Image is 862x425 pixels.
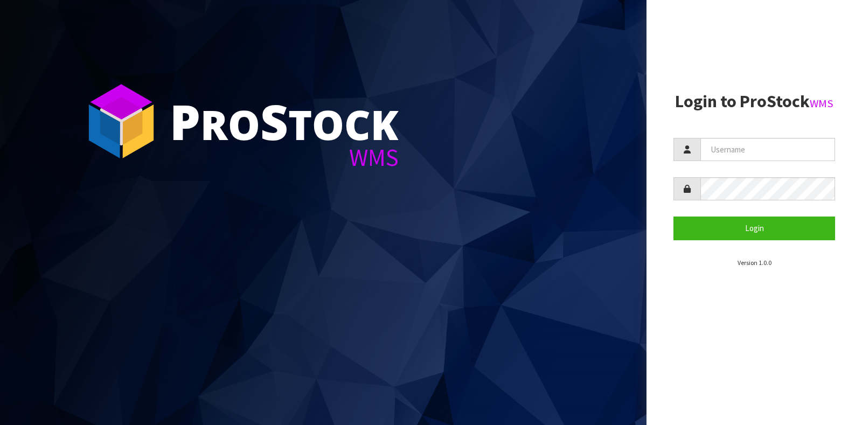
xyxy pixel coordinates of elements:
small: Version 1.0.0 [738,259,771,267]
h2: Login to ProStock [673,92,835,111]
input: Username [700,138,835,161]
div: ro tock [170,97,399,145]
span: S [260,88,288,154]
span: P [170,88,200,154]
small: WMS [810,96,833,110]
img: ProStock Cube [81,81,162,162]
button: Login [673,217,835,240]
div: WMS [170,145,399,170]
